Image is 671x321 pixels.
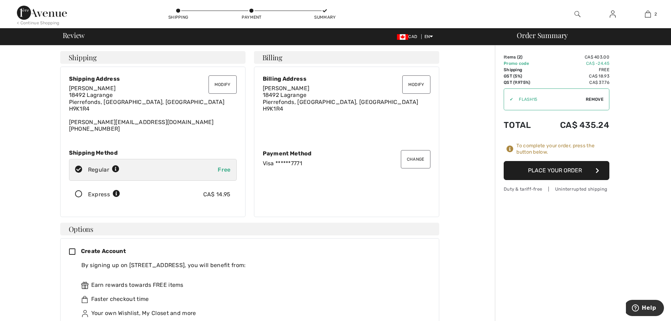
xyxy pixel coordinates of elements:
a: 2 [630,10,665,18]
input: Promo code [513,89,586,110]
div: Duty & tariff-free | Uninterrupted shipping [504,186,609,192]
td: QST (9.975%) [504,79,541,86]
td: CA$ 37.76 [541,79,609,86]
iframe: Opens a widget where you can find more information [626,300,664,317]
td: GST (5%) [504,73,541,79]
button: Modify [402,75,430,94]
div: [PERSON_NAME][EMAIL_ADDRESS][DOMAIN_NAME] [PHONE_NUMBER] [69,85,237,132]
div: Shipping Method [69,149,237,156]
td: Items ( ) [504,54,541,60]
span: 18492 Lagrange Pierrefonds, [GEOGRAPHIC_DATA], [GEOGRAPHIC_DATA] H9K1R4 [263,92,418,112]
div: CA$ 14.95 [203,190,231,199]
td: Total [504,113,541,137]
div: Summary [314,14,335,20]
span: Remove [586,96,603,103]
img: 1ère Avenue [17,6,67,20]
button: Change [401,150,430,168]
td: CA$ 18.93 [541,73,609,79]
img: Canadian Dollar [397,34,408,40]
div: Regular [88,166,119,174]
td: Free [541,67,609,73]
div: Express [88,190,120,199]
span: [PERSON_NAME] [263,85,310,92]
div: Order Summary [508,32,667,39]
div: To complete your order, press the button below. [516,143,609,155]
td: Shipping [504,67,541,73]
span: Create Account [81,248,126,254]
span: 2 [654,11,657,17]
div: Shipping Address [69,75,237,82]
div: Your own Wishlist, My Closet and more [81,309,425,317]
img: faster.svg [81,296,88,303]
button: Modify [209,75,237,94]
div: Payment [241,14,262,20]
span: Shipping [69,54,97,61]
button: Place Your Order [504,161,609,180]
div: Earn rewards towards FREE items [81,281,425,289]
div: By signing up on [STREET_ADDRESS], you will benefit from: [81,261,425,270]
img: My Bag [645,10,651,18]
div: < Continue Shopping [17,20,60,26]
div: Faster checkout time [81,295,425,303]
span: EN [424,34,433,39]
span: [PERSON_NAME] [69,85,116,92]
span: Billing [262,54,282,61]
a: Sign In [604,10,621,19]
span: 18492 Lagrange Pierrefonds, [GEOGRAPHIC_DATA], [GEOGRAPHIC_DATA] H9K1R4 [69,92,225,112]
img: ownWishlist.svg [81,310,88,317]
img: search the website [574,10,580,18]
div: Billing Address [263,75,430,82]
div: Payment Method [263,150,430,157]
span: CAD [397,34,420,39]
td: CA$ 403.00 [541,54,609,60]
img: rewards.svg [81,282,88,289]
td: Promo code [504,60,541,67]
span: 2 [518,55,521,60]
div: Shipping [168,14,189,20]
span: Free [218,166,230,173]
h4: Options [60,223,439,235]
img: My Info [610,10,616,18]
div: ✔ [504,96,513,103]
td: CA$ -24.45 [541,60,609,67]
span: Review [63,32,85,39]
td: CA$ 435.24 [541,113,609,137]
